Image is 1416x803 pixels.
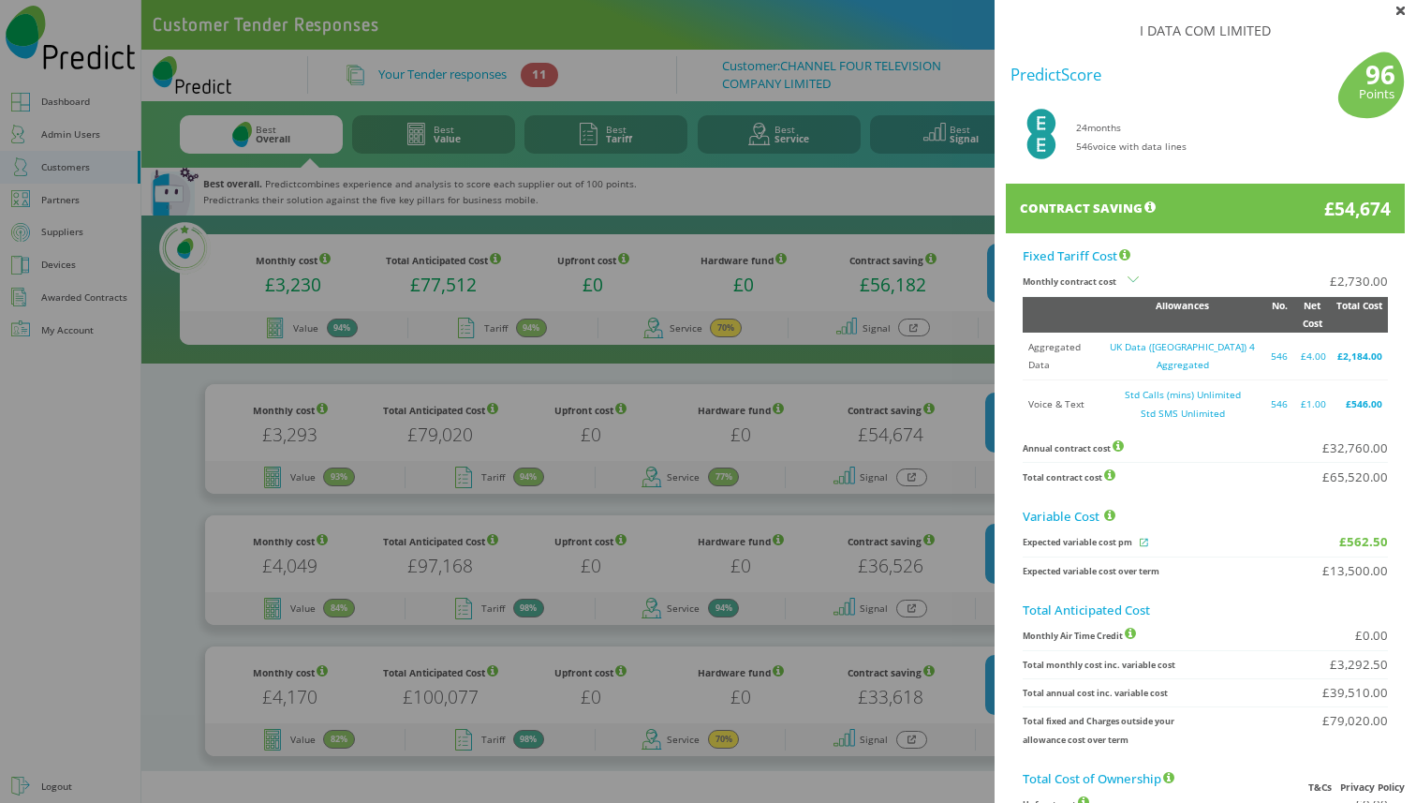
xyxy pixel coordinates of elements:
span: Expected variable cost pm [1023,533,1339,551]
div: Allowances [1100,297,1266,315]
div: 546 [1271,395,1288,413]
div: No. [1265,297,1293,315]
div: £4.00 [1299,348,1326,365]
div: Voice & Text [1028,395,1094,413]
div: £1.00 [1299,395,1326,413]
div: Aggregated Data [1028,338,1094,374]
span: Monthly Air Time Credit [1023,627,1355,645]
span: Monthly contract cost [1023,273,1330,290]
span: Total contract cost [1023,468,1322,486]
span: £79,020.00 [1322,712,1388,748]
h1: 96 [1358,63,1395,84]
span: Total monthly cost inc. variable cost [1023,656,1330,674]
span: £562.50 [1339,533,1388,551]
span: £54,674 [1324,200,1391,217]
span: £2,730.00 [1330,273,1388,290]
span: £32,760.00 [1322,439,1388,457]
div: Std SMS Unlimited [1106,405,1261,423]
div: 24 months [1076,119,1187,137]
div: 546 voice with data lines [1076,138,1187,156]
div: Total Cost of Ownership [1023,767,1388,791]
span: Total annual cost inc. variable cost [1023,684,1322,702]
div: Total Anticipated Cost [1023,599,1388,622]
a: T&Cs [1308,781,1332,794]
div: £2,184.00 [1337,348,1382,365]
div: Points [1358,83,1395,104]
span: Annual contract cost [1023,439,1322,457]
span: £13,500.00 [1322,562,1388,580]
div: £546.00 [1337,395,1382,413]
span: Predict Score [1010,66,1101,83]
div: Std Calls (mins) Unlimited [1106,386,1261,404]
div: CONTRACT SAVING [1020,200,1324,217]
a: Privacy Policy [1340,781,1405,794]
span: £3,292.50 [1330,656,1388,674]
span: £0.00 [1355,627,1388,645]
span: Expected variable cost over term [1023,562,1322,580]
div: Fixed Tariff Cost [1023,245,1388,268]
div: Total Cost [1332,297,1388,315]
span: Total fixed and Charges outside your allowance cost over term [1023,712,1322,748]
div: Variable Cost [1023,505,1388,528]
div: 546 [1271,348,1288,365]
span: £65,520.00 [1322,468,1388,486]
span: £39,510.00 [1322,684,1388,702]
div: Net Cost [1293,297,1332,333]
div: UK Data ([GEOGRAPHIC_DATA]) 4 Aggregated [1106,338,1261,374]
div: I DATA COM LIMITED [1140,22,1271,39]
